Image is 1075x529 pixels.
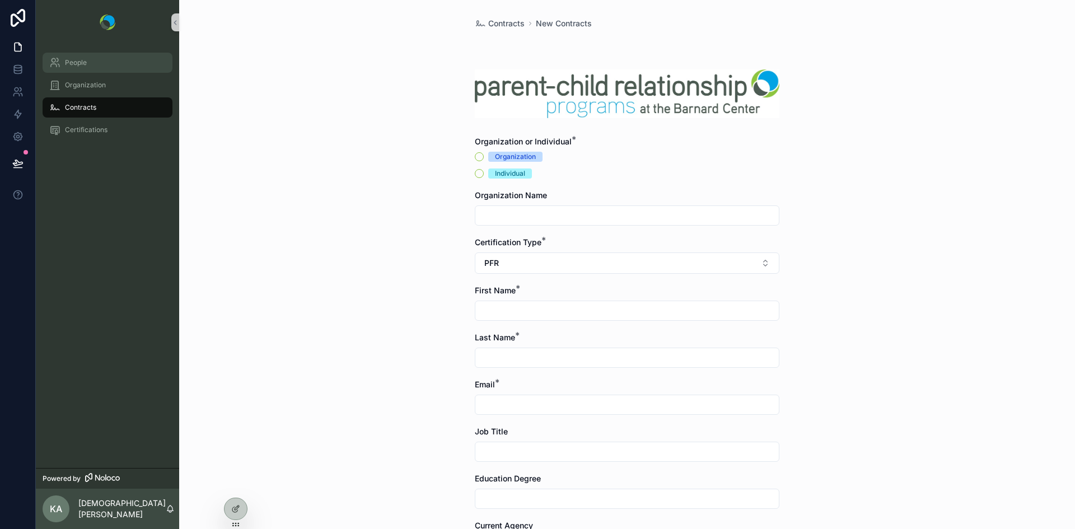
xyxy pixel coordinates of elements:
a: Organization [43,75,172,95]
span: Organization Name [475,190,547,200]
span: Organization [65,81,106,90]
img: 34220-UWparent.jpg [475,69,779,118]
span: Organization or Individual [475,137,572,146]
a: Contracts [475,18,525,29]
a: People [43,53,172,73]
a: New Contracts [536,18,592,29]
span: Education Degree [475,474,541,483]
a: Powered by [36,468,179,489]
span: People [65,58,87,67]
div: scrollable content [36,45,179,155]
span: First Name [475,285,516,295]
span: Certifications [65,125,107,134]
div: Individual [495,168,525,179]
a: Certifications [43,120,172,140]
a: Contracts [43,97,172,118]
div: Organization [495,152,536,162]
button: Select Button [475,252,779,274]
span: Last Name [475,333,515,342]
span: Contracts [488,18,525,29]
span: PFR [484,258,499,269]
p: [DEMOGRAPHIC_DATA][PERSON_NAME] [78,498,166,520]
span: Powered by [43,474,81,483]
span: Email [475,380,495,389]
span: Certification Type [475,237,541,247]
span: Contracts [65,103,96,112]
img: App logo [100,15,115,30]
span: Job Title [475,427,508,436]
span: KA [50,502,62,516]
